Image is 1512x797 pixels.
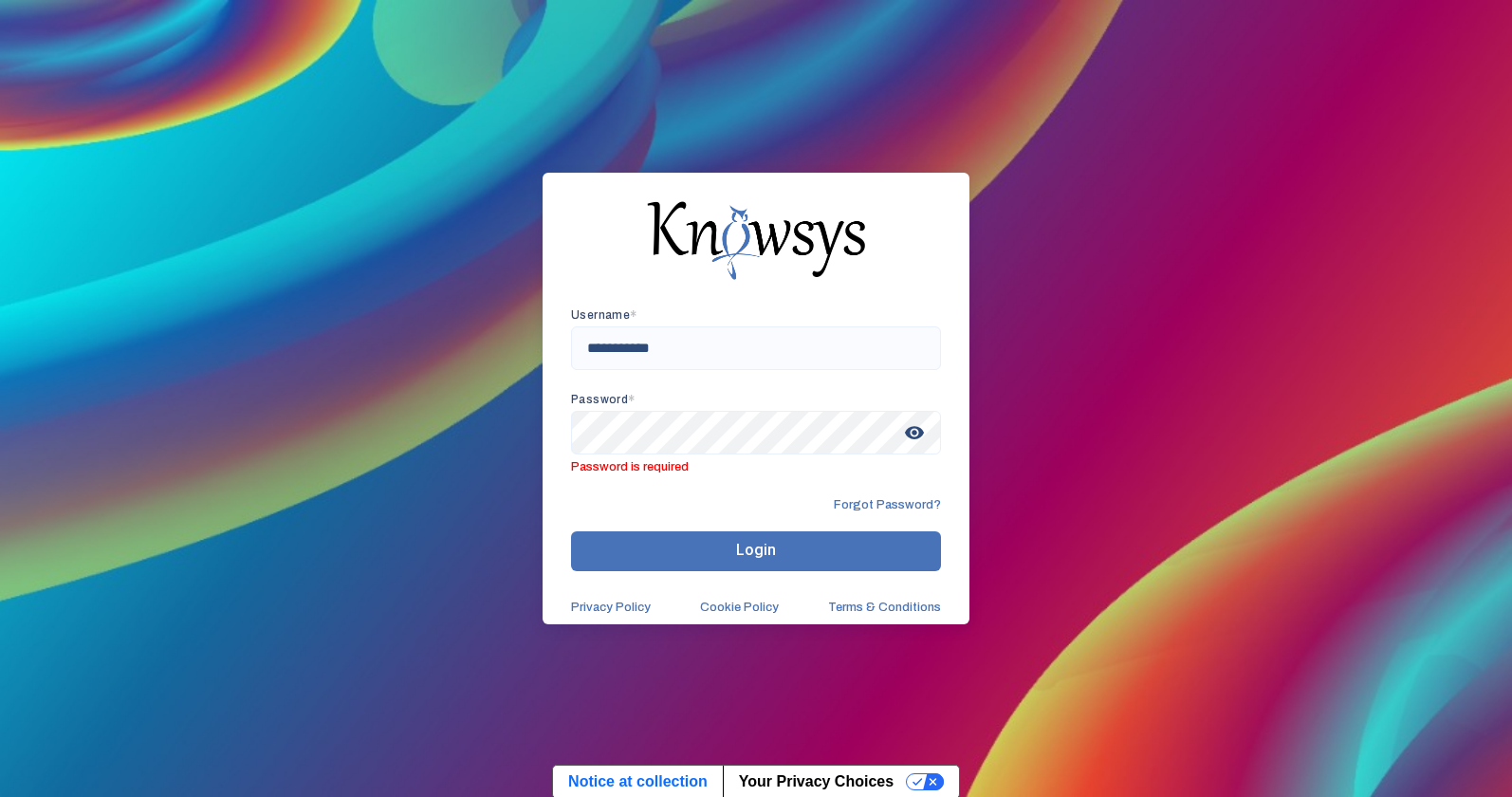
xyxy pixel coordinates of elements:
span: visibility [897,416,931,450]
a: Cookie Policy [700,600,779,615]
img: knowsys-logo.png [647,201,865,279]
button: Login [571,531,941,571]
app-required-indication: Username [571,308,637,322]
app-required-indication: Password [571,393,636,406]
a: Privacy Policy [571,600,651,615]
span: Forgot Password? [834,497,941,512]
span: Password is required [571,454,941,474]
span: Login [736,541,776,559]
a: Terms & Conditions [828,600,941,615]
